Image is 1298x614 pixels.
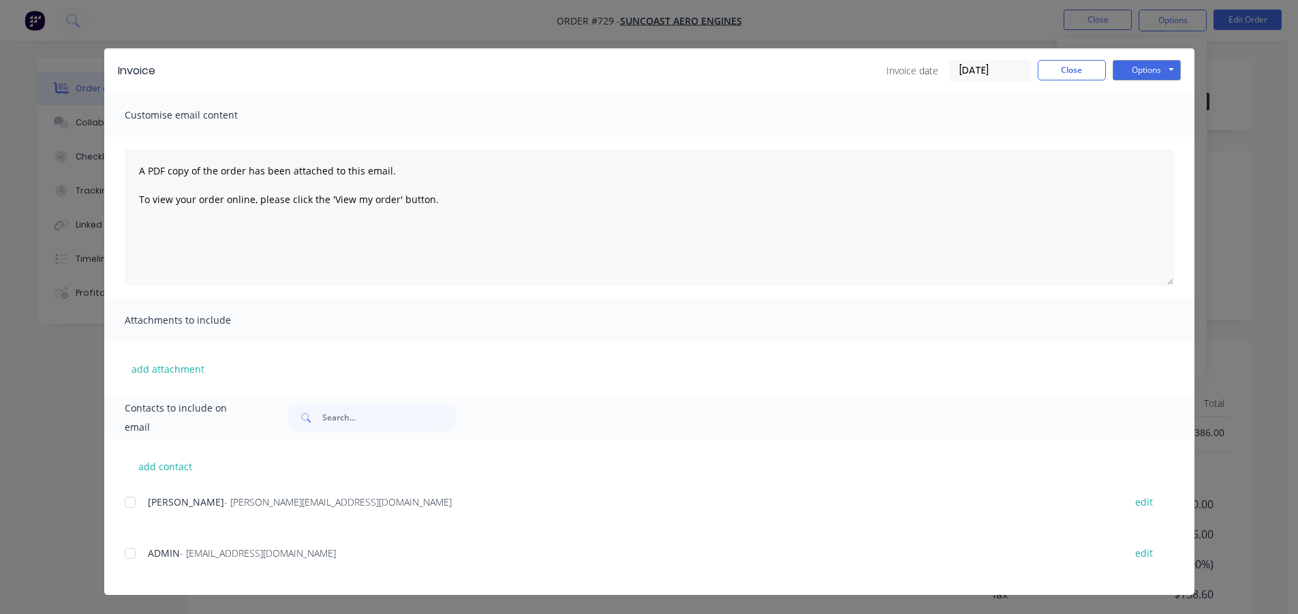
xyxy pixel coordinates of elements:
[118,63,155,79] div: Invoice
[886,63,938,78] span: Invoice date
[125,311,275,330] span: Attachments to include
[322,404,457,431] input: Search...
[224,495,452,508] span: - [PERSON_NAME][EMAIL_ADDRESS][DOMAIN_NAME]
[125,456,206,476] button: add contact
[125,149,1174,286] textarea: A PDF copy of the order has been attached to this email. To view your order online, please click ...
[125,358,211,379] button: add attachment
[1113,60,1181,80] button: Options
[1038,60,1106,80] button: Close
[1127,544,1161,562] button: edit
[148,495,224,508] span: [PERSON_NAME]
[148,547,180,559] span: ADMIN
[1127,493,1161,511] button: edit
[125,106,275,125] span: Customise email content
[125,399,253,437] span: Contacts to include on email
[180,547,336,559] span: - [EMAIL_ADDRESS][DOMAIN_NAME]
